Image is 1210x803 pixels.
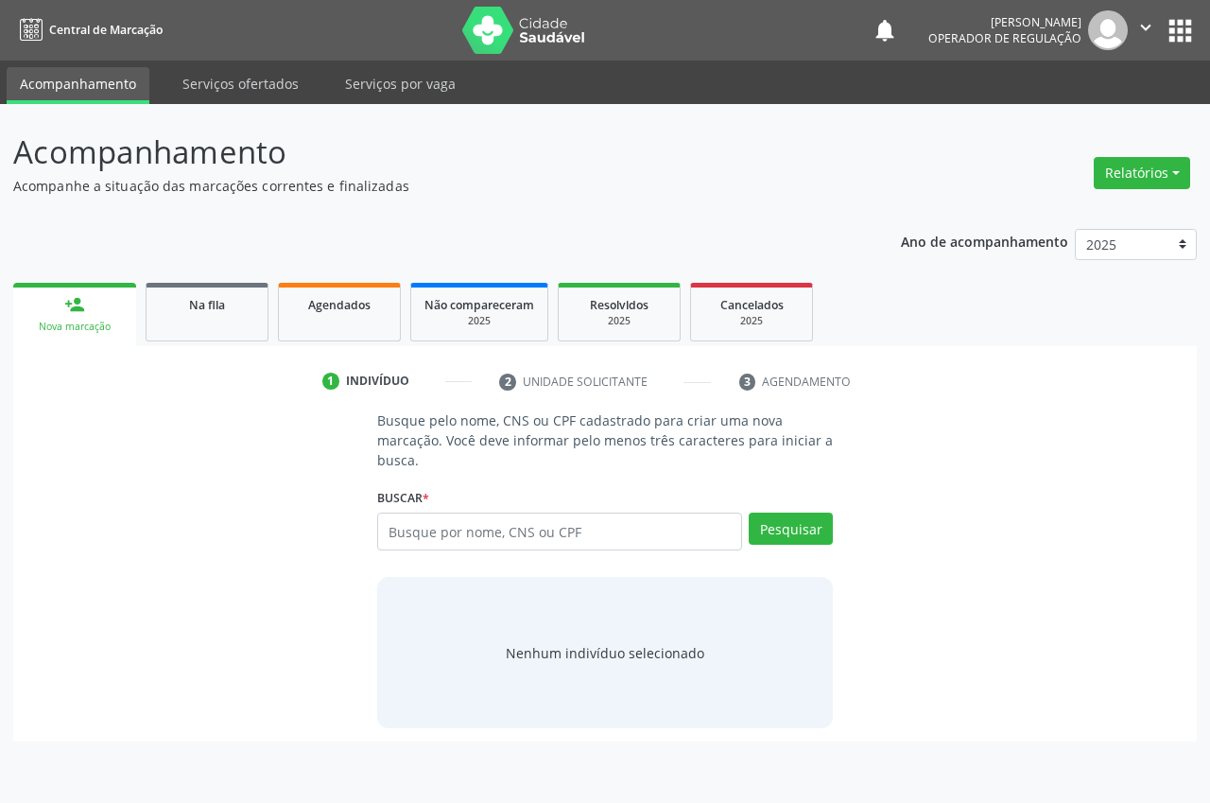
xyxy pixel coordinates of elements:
[928,30,1081,46] span: Operador de regulação
[332,67,469,100] a: Serviços por vaga
[13,129,841,176] p: Acompanhamento
[377,513,742,550] input: Busque por nome, CNS ou CPF
[1088,10,1128,50] img: img
[169,67,312,100] a: Serviços ofertados
[872,17,898,44] button: notifications
[704,314,799,328] div: 2025
[308,297,371,313] span: Agendados
[7,67,149,104] a: Acompanhamento
[1128,10,1164,50] button: 
[1094,157,1190,189] button: Relatórios
[13,14,163,45] a: Central de Marcação
[424,314,534,328] div: 2025
[720,297,784,313] span: Cancelados
[64,294,85,315] div: person_add
[49,22,163,38] span: Central de Marcação
[377,483,429,513] label: Buscar
[13,176,841,196] p: Acompanhe a situação das marcações correntes e finalizadas
[572,314,666,328] div: 2025
[189,297,225,313] span: Na fila
[928,14,1081,30] div: [PERSON_NAME]
[424,297,534,313] span: Não compareceram
[346,373,409,390] div: Indivíduo
[1164,14,1197,47] button: apps
[749,513,833,545] button: Pesquisar
[26,320,123,334] div: Nova marcação
[901,229,1068,253] p: Ano de acompanhamento
[377,410,833,470] p: Busque pelo nome, CNS ou CPF cadastrado para criar uma nova marcação. Você deve informar pelo men...
[322,373,339,390] div: 1
[506,643,704,663] div: Nenhum indivíduo selecionado
[590,297,648,313] span: Resolvidos
[1135,17,1156,38] i: 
